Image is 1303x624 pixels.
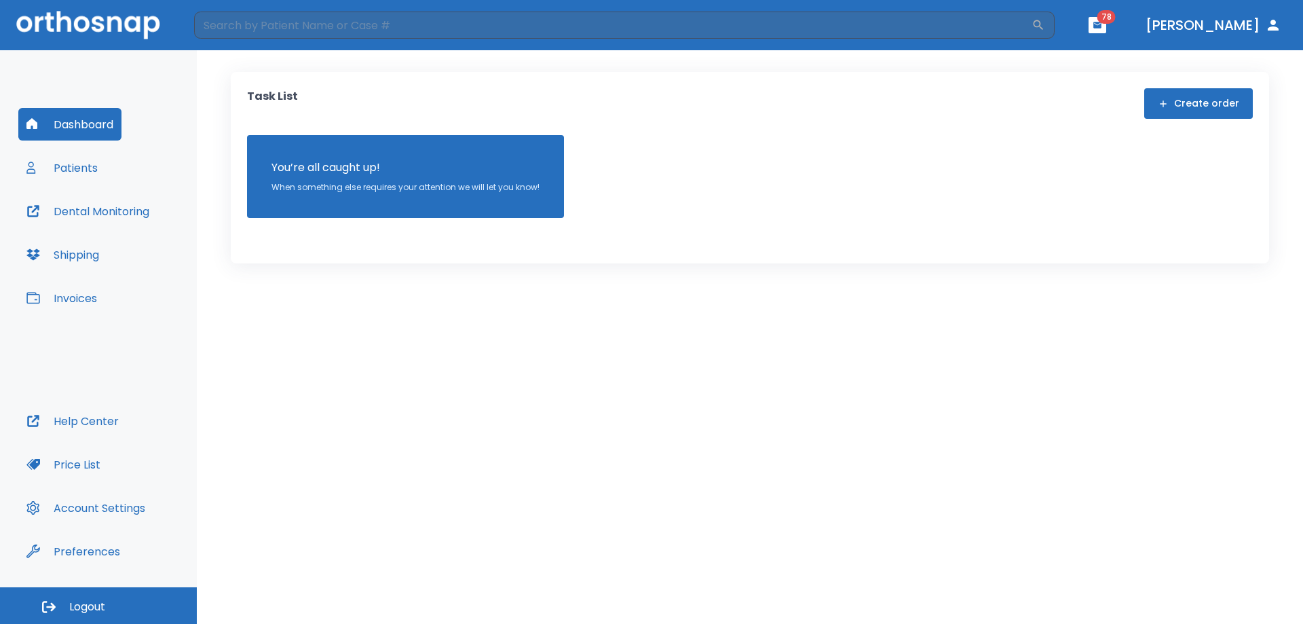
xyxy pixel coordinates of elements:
[18,195,157,227] button: Dental Monitoring
[18,535,128,568] button: Preferences
[16,11,160,39] img: Orthosnap
[271,181,540,194] p: When something else requires your attention we will let you know!
[1097,10,1116,24] span: 78
[18,238,107,271] button: Shipping
[1144,88,1253,119] button: Create order
[18,282,105,314] button: Invoices
[18,405,127,437] button: Help Center
[247,88,298,119] p: Task List
[1140,13,1287,37] button: [PERSON_NAME]
[18,151,106,184] button: Patients
[18,448,109,481] button: Price List
[69,600,105,614] span: Logout
[18,108,121,141] button: Dashboard
[194,12,1032,39] input: Search by Patient Name or Case #
[18,492,153,524] button: Account Settings
[271,160,540,176] p: You’re all caught up!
